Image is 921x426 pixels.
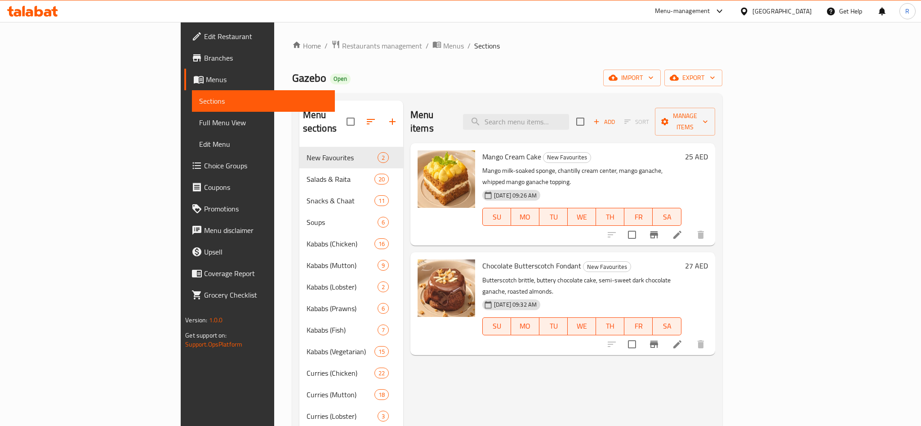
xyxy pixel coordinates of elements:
[299,319,403,341] div: Kababs (Fish)7
[624,317,653,335] button: FR
[307,260,378,271] span: Kababs (Mutton)
[184,284,334,306] a: Grocery Checklist
[490,300,540,309] span: [DATE] 09:32 AM
[643,224,665,246] button: Branch-specific-item
[543,320,564,333] span: TU
[590,115,618,129] span: Add item
[204,53,327,63] span: Branches
[628,211,649,224] span: FR
[209,314,223,326] span: 1.0.0
[482,259,581,272] span: Chocolate Butterscotch Fondant
[685,150,708,163] h6: 25 AED
[443,40,464,51] span: Menus
[603,70,661,86] button: import
[653,317,681,335] button: SA
[672,339,683,350] a: Edit menu item
[299,255,403,276] div: Kababs (Mutton)9
[299,168,403,190] div: Salads & Raita20
[307,152,378,163] span: New Favourites
[307,217,378,228] div: Soups
[590,115,618,129] button: Add
[375,369,388,378] span: 22
[204,290,327,300] span: Grocery Checklist
[378,217,389,228] div: items
[486,211,507,224] span: SU
[375,197,388,205] span: 11
[378,325,389,335] div: items
[307,325,378,335] span: Kababs (Fish)
[184,198,334,220] a: Promotions
[342,40,422,51] span: Restaurants management
[374,389,389,400] div: items
[330,74,351,84] div: Open
[375,391,388,399] span: 18
[583,261,631,272] div: New Favourites
[596,208,624,226] button: TH
[199,117,327,128] span: Full Menu View
[378,261,388,270] span: 9
[307,346,374,357] span: Kababs (Vegetarian)
[623,225,641,244] span: Select to update
[299,276,403,298] div: Kababs (Lobster)2
[307,411,378,422] span: Curries (Lobster)
[515,320,536,333] span: MO
[307,238,374,249] div: Kababs (Chicken)
[204,225,327,236] span: Menu disclaimer
[474,40,500,51] span: Sections
[600,320,621,333] span: TH
[662,110,708,133] span: Manage items
[378,304,388,313] span: 6
[378,281,389,292] div: items
[623,335,641,354] span: Select to update
[685,259,708,272] h6: 27 AED
[204,182,327,193] span: Coupons
[331,40,422,52] a: Restaurants management
[378,154,388,162] span: 2
[539,317,568,335] button: TU
[690,334,712,355] button: delete
[610,72,654,83] span: import
[341,112,360,131] span: Select all sections
[199,96,327,106] span: Sections
[672,229,683,240] a: Edit menu item
[307,195,374,206] span: Snacks & Chaat
[307,368,374,378] span: Curries (Chicken)
[624,208,653,226] button: FR
[568,317,596,335] button: WE
[192,133,334,155] a: Edit Menu
[299,233,403,255] div: Kababs (Chicken)16
[482,165,681,188] p: Mango milk-soaked sponge, chantilly cream center, mango ganache, whipped mango ganache topping.
[378,283,388,291] span: 2
[184,47,334,69] a: Branches
[374,368,389,378] div: items
[374,195,389,206] div: items
[543,211,564,224] span: TU
[378,260,389,271] div: items
[426,40,429,51] li: /
[618,115,655,129] span: Select section first
[539,208,568,226] button: TU
[571,320,592,333] span: WE
[185,338,242,350] a: Support.OpsPlatform
[374,174,389,184] div: items
[378,218,388,227] span: 6
[418,150,475,208] img: Mango Cream Cake
[374,346,389,357] div: items
[204,31,327,42] span: Edit Restaurant
[307,174,374,184] span: Salads & Raita
[628,320,649,333] span: FR
[378,326,388,334] span: 7
[307,303,378,314] span: Kababs (Prawns)
[467,40,471,51] li: /
[543,152,591,162] span: New Favourites
[307,389,374,400] span: Curries (Mutton)
[307,281,378,292] span: Kababs (Lobster)
[655,108,715,136] button: Manage items
[410,108,452,135] h2: Menu items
